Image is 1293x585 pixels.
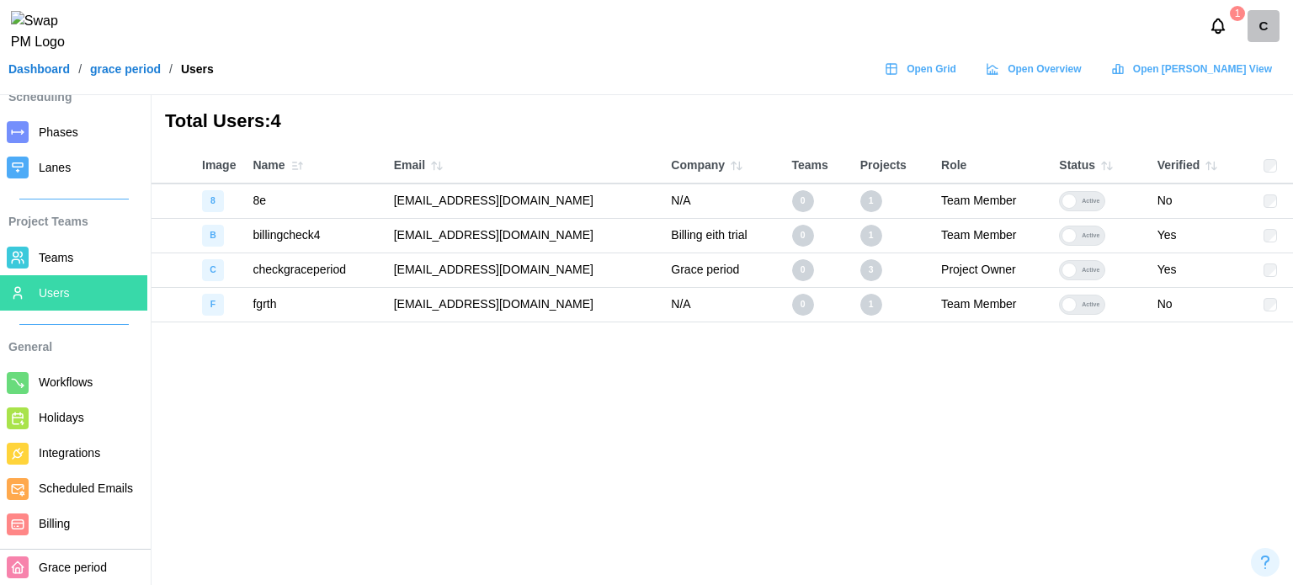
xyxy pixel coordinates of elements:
a: grace period [90,63,161,75]
div: checkgraceperiod [253,261,346,279]
div: C [1248,10,1280,42]
div: Company [671,154,774,178]
div: Verified [1157,154,1247,178]
div: 0 [792,225,814,247]
div: Active [1077,295,1104,314]
a: Open Overview [977,56,1094,82]
div: 0 [792,294,814,316]
div: Status [1059,154,1140,178]
span: Grace period [39,561,107,574]
a: Dashboard [8,63,70,75]
span: Teams [39,251,73,264]
td: Yes [1149,218,1255,253]
div: Project Owner [941,261,1042,279]
td: N/A [662,287,783,322]
div: Users [181,63,214,75]
span: Integrations [39,446,100,460]
a: checkgraceperiod [1248,10,1280,42]
div: Team Member [941,226,1042,245]
div: fgrth [253,295,276,314]
span: Open Overview [1008,57,1081,81]
div: Active [1077,261,1104,279]
div: Role [941,157,1042,175]
h3: Total Users: 4 [165,109,281,135]
td: No [1149,183,1255,218]
img: Swap PM Logo [11,11,79,53]
div: Image [202,157,236,175]
div: 1 [860,190,882,212]
div: 1 [860,294,882,316]
span: Billing [39,517,70,530]
span: Open Grid [907,57,956,81]
div: Projects [860,157,924,175]
div: image [202,294,224,316]
div: image [202,225,224,247]
span: Phases [39,125,78,139]
td: No [1149,287,1255,322]
a: Open [PERSON_NAME] View [1103,56,1285,82]
div: / [78,63,82,75]
div: 1 [1230,6,1245,21]
div: Email [394,154,655,178]
div: 0 [792,259,814,281]
div: 0 [792,190,814,212]
div: image [202,259,224,281]
div: Name [253,154,376,178]
button: Notifications [1204,12,1232,40]
div: / [169,63,173,75]
div: Teams [792,157,843,175]
span: Users [39,286,70,300]
div: billingcheck4 [253,226,320,245]
div: image [202,190,224,212]
a: Open Grid [876,56,969,82]
td: Grace period [662,253,783,287]
div: 1 [860,225,882,247]
div: 8e [253,192,266,210]
span: Open [PERSON_NAME] View [1133,57,1272,81]
div: 3 [860,259,882,281]
td: N/A [662,183,783,218]
td: [EMAIL_ADDRESS][DOMAIN_NAME] [386,183,663,218]
td: [EMAIL_ADDRESS][DOMAIN_NAME] [386,287,663,322]
span: Workflows [39,375,93,389]
td: Yes [1149,253,1255,287]
div: Active [1077,226,1104,245]
div: Team Member [941,192,1042,210]
td: Billing eith trial [662,218,783,253]
div: Active [1077,192,1104,210]
span: Scheduled Emails [39,481,133,495]
div: Team Member [941,295,1042,314]
span: Holidays [39,411,84,424]
span: Lanes [39,161,71,174]
td: [EMAIL_ADDRESS][DOMAIN_NAME] [386,253,663,287]
td: [EMAIL_ADDRESS][DOMAIN_NAME] [386,218,663,253]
